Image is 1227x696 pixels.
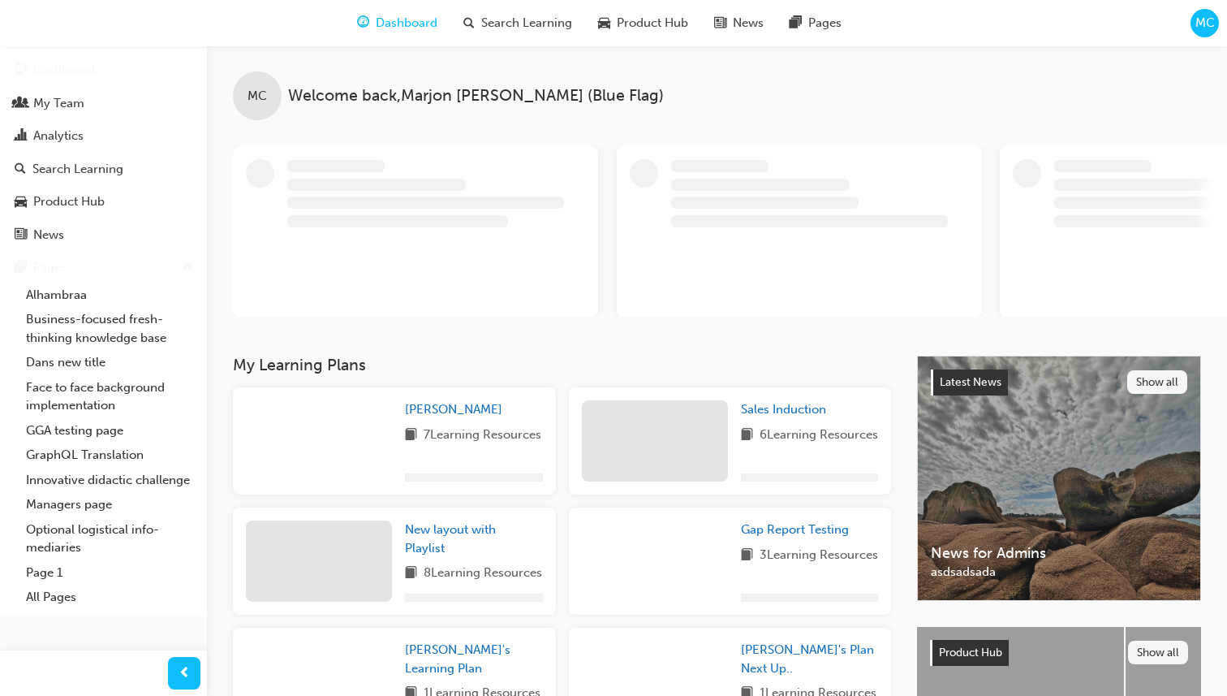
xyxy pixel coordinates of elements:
[19,375,200,418] a: Face to face background implementation
[760,426,878,446] span: 6 Learning Resources
[931,544,1187,563] span: News for Admins
[463,13,475,33] span: search-icon
[741,522,849,537] span: Gap Report Testing
[32,160,123,179] div: Search Learning
[15,63,27,78] span: guage-icon
[733,14,764,32] span: News
[19,307,200,350] a: Business-focused fresh-thinking knowledge base
[931,370,1187,396] a: Latest NewsShow all
[6,253,200,283] button: Pages
[405,400,509,419] a: [PERSON_NAME]
[6,154,200,184] a: Search Learning
[179,664,191,684] span: prev-icon
[33,127,84,145] div: Analytics
[940,375,1001,389] span: Latest News
[15,162,26,177] span: search-icon
[376,14,437,32] span: Dashboard
[19,517,200,560] a: Optional logistical info-mediaries
[19,560,200,586] a: Page 1
[33,192,105,211] div: Product Hub
[1190,9,1219,37] button: MC
[617,14,688,32] span: Product Hub
[598,13,610,33] span: car-icon
[405,642,510,676] span: [PERSON_NAME]'s Learning Plan
[741,546,753,566] span: book-icon
[183,257,194,279] span: up-icon
[585,6,701,40] a: car-iconProduct Hub
[790,13,802,33] span: pages-icon
[714,13,726,33] span: news-icon
[19,585,200,610] a: All Pages
[741,402,826,417] span: Sales Induction
[19,492,200,517] a: Managers page
[741,642,874,676] span: [PERSON_NAME]'s Plan Next Up..
[777,6,855,40] a: pages-iconPages
[424,564,542,584] span: 8 Learning Resources
[939,646,1002,659] span: Product Hub
[15,228,27,243] span: news-icon
[1127,370,1188,394] button: Show all
[6,89,200,119] a: My Team
[288,87,664,106] span: Welcome back , Marjon [PERSON_NAME] (Blue Flag)
[760,546,878,566] span: 3 Learning Resources
[19,468,200,493] a: Innovative didactic challenge
[808,14,842,32] span: Pages
[741,521,855,539] a: Gap Report Testing
[405,522,496,556] span: New layout with Playlist
[1128,641,1189,664] button: Show all
[405,402,502,417] span: [PERSON_NAME]
[6,52,200,253] button: DashboardMy TeamAnalyticsSearch LearningProduct HubNews
[33,94,84,113] div: My Team
[357,13,369,33] span: guage-icon
[19,418,200,443] a: GGA testing page
[248,87,267,106] span: MC
[6,55,200,85] a: Dashboard
[741,641,879,677] a: [PERSON_NAME]'s Plan Next Up..
[6,187,200,217] a: Product Hub
[450,6,585,40] a: search-iconSearch Learning
[701,6,777,40] a: news-iconNews
[233,356,891,374] h3: My Learning Plans
[1195,14,1215,32] span: MC
[19,350,200,375] a: Dans new title
[405,641,543,677] a: [PERSON_NAME]'s Learning Plan
[33,258,67,277] div: Pages
[15,97,27,111] span: people-icon
[6,220,200,250] a: News
[15,129,27,144] span: chart-icon
[405,564,417,584] span: book-icon
[481,14,572,32] span: Search Learning
[405,521,543,557] a: New layout with Playlist
[33,226,64,244] div: News
[917,356,1201,601] a: Latest NewsShow allNews for Adminsasdsadsada
[344,6,450,40] a: guage-iconDashboard
[741,426,753,446] span: book-icon
[405,426,417,446] span: book-icon
[931,563,1187,581] span: asdsadsada
[741,400,833,419] a: Sales Induction
[424,426,541,446] span: 7 Learning Resources
[15,261,27,275] span: pages-icon
[19,443,200,468] a: GraphQL Translation
[6,121,200,151] a: Analytics
[930,640,1188,666] a: Product HubShow all
[19,283,200,308] a: Alhambraa
[15,195,27,210] span: car-icon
